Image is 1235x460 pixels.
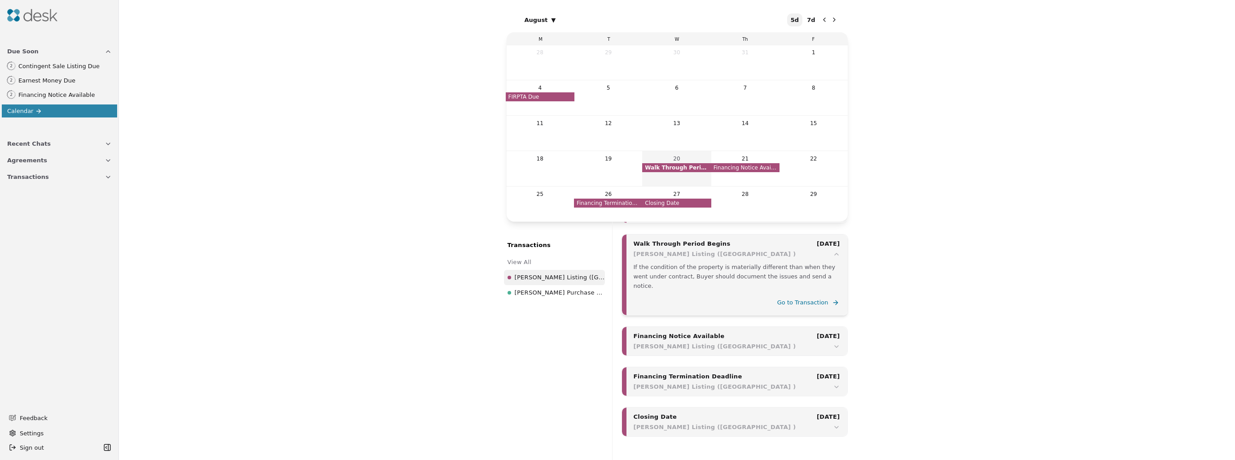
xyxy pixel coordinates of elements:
[507,4,848,221] section: Calendar
[504,255,605,270] li: View All
[574,199,643,208] span: Financing Termination Deadline
[7,139,51,148] span: Recent Chats
[817,331,840,341] div: [DATE]
[812,48,815,57] div: 1
[607,37,610,42] span: T
[537,190,543,199] div: 25
[2,169,117,185] button: Transactions
[634,372,840,391] button: Financing Termination Deadline[DATE][PERSON_NAME] Listing ([GEOGRAPHIC_DATA] )
[777,298,828,307] span: Go to Transaction
[7,172,49,182] span: Transactions
[7,156,47,165] span: Agreements
[673,154,680,163] div: 20
[812,37,815,42] span: F
[504,239,605,251] div: Transactions
[7,106,33,116] span: Calendar
[634,239,778,248] div: Walk Through Period Begins
[810,154,817,163] div: 22
[7,47,39,56] span: Due Soon
[4,410,112,426] button: Feedback
[742,190,749,199] div: 28
[642,163,711,172] span: Walk Through Period Begins
[607,83,610,92] div: 5
[787,13,802,26] button: 5 day view
[2,43,117,60] button: Due Soon
[525,15,548,25] span: August
[777,291,840,311] button: Go to Transaction
[634,412,840,432] button: Closing Date[DATE][PERSON_NAME] Listing ([GEOGRAPHIC_DATA] )
[20,429,44,438] span: Settings
[642,199,711,208] span: Closing Date
[18,76,111,85] div: Earnest Money Due
[18,61,111,71] div: Contingent Sale Listing Due
[2,135,117,152] button: Recent Chats
[515,287,605,299] span: [PERSON_NAME] Purchase ([GEOGRAPHIC_DATA])
[742,37,748,42] span: Th
[605,154,612,163] div: 19
[605,119,612,128] div: 12
[18,90,111,100] div: Financing Notice Available
[515,272,605,283] span: [PERSON_NAME] Listing ([GEOGRAPHIC_DATA] )
[634,412,778,421] div: Closing Date
[634,331,840,351] button: Financing Notice Available[DATE][PERSON_NAME] Listing ([GEOGRAPHIC_DATA] )
[820,15,829,24] button: Previous month
[506,92,574,101] span: FIRPTA Due
[675,83,679,92] div: 6
[673,190,680,199] div: 27
[519,13,561,27] button: August▾
[1,88,115,101] a: 2Financing Notice Available
[634,331,778,341] div: Financing Notice Available
[673,119,680,128] div: 13
[605,48,612,57] div: 29
[742,119,749,128] div: 14
[551,13,556,26] span: ▾
[711,163,780,172] span: Financing Notice Available
[817,372,840,381] div: [DATE]
[742,48,749,57] div: 31
[817,239,840,248] div: [DATE]
[810,119,817,128] div: 15
[538,83,542,92] div: 4
[634,422,796,432] div: [PERSON_NAME] Listing ([GEOGRAPHIC_DATA] )
[634,262,840,291] div: If the condition of the property is materially different than when they went under contract, Buye...
[634,249,796,259] div: [PERSON_NAME] Listing ([GEOGRAPHIC_DATA] )
[742,154,749,163] div: 21
[537,154,543,163] div: 18
[810,190,817,199] div: 29
[812,83,815,92] div: 8
[1,74,115,87] a: 2Earnest Money Due
[675,37,679,42] span: W
[803,13,819,26] button: 7 day view
[7,9,57,22] img: Desk
[10,77,13,84] div: 2
[830,15,839,24] button: Next month
[634,342,796,351] div: [PERSON_NAME] Listing ([GEOGRAPHIC_DATA] )
[537,119,543,128] div: 11
[744,83,747,92] div: 7
[673,48,680,57] div: 30
[2,104,117,117] a: Calendar
[634,239,840,259] button: Walk Through Period Begins[DATE][PERSON_NAME] Listing ([GEOGRAPHIC_DATA] )
[20,443,44,452] span: Sign out
[10,91,13,98] div: 2
[634,372,778,381] div: Financing Termination Deadline
[634,382,796,391] div: [PERSON_NAME] Listing ([GEOGRAPHIC_DATA] )
[817,412,840,421] div: [DATE]
[605,190,612,199] div: 26
[2,152,117,169] button: Agreements
[539,37,543,42] span: M
[5,426,114,440] button: Settings
[20,413,106,423] span: Feedback
[10,63,13,69] div: 2
[1,60,115,72] a: 2Contingent Sale Listing Due
[5,440,101,455] button: Sign out
[537,48,543,57] div: 28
